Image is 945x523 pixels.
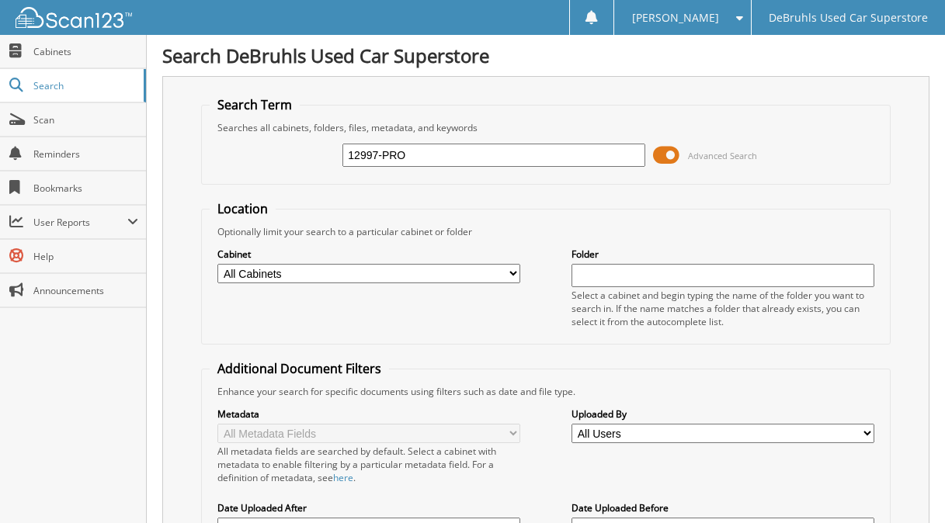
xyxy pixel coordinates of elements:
[162,43,929,68] h1: Search DeBruhls Used Car Superstore
[572,289,874,328] div: Select a cabinet and begin typing the name of the folder you want to search in. If the name match...
[33,147,138,161] span: Reminders
[572,248,874,261] label: Folder
[210,96,300,113] legend: Search Term
[217,445,519,484] div: All metadata fields are searched by default. Select a cabinet with metadata to enable filtering b...
[217,501,519,514] label: Date Uploaded After
[210,360,389,377] legend: Additional Document Filters
[217,407,519,421] label: Metadata
[210,385,881,398] div: Enhance your search for specific documents using filters such as date and file type.
[217,248,519,261] label: Cabinet
[572,407,874,421] label: Uploaded By
[210,225,881,238] div: Optionally limit your search to a particular cabinet or folder
[33,250,138,263] span: Help
[210,121,881,134] div: Searches all cabinets, folders, files, metadata, and keywords
[33,113,138,126] span: Scan
[33,79,136,92] span: Search
[632,13,719,23] span: [PERSON_NAME]
[572,501,874,514] label: Date Uploaded Before
[210,200,276,217] legend: Location
[33,182,138,195] span: Bookmarks
[33,216,127,229] span: User Reports
[769,13,928,23] span: DeBruhls Used Car Superstore
[33,45,138,58] span: Cabinets
[688,150,757,161] span: Advanced Search
[333,471,353,484] a: here
[16,7,132,28] img: scan123-logo-white.svg
[33,284,138,297] span: Announcements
